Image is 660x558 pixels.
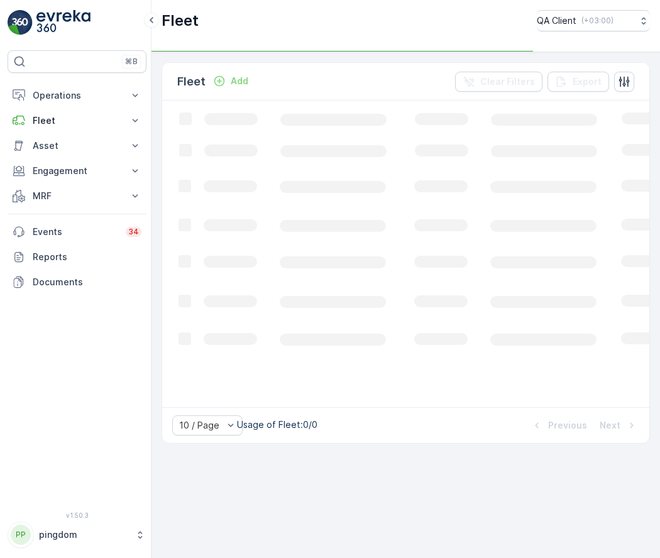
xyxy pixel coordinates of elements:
[455,72,542,92] button: Clear Filters
[8,244,146,270] a: Reports
[573,75,602,88] p: Export
[208,74,253,89] button: Add
[33,89,121,102] p: Operations
[39,528,129,541] p: pingdom
[537,14,576,27] p: QA Client
[8,219,146,244] a: Events34
[480,75,535,88] p: Clear Filters
[8,83,146,108] button: Operations
[33,114,121,127] p: Fleet
[548,419,587,432] p: Previous
[8,511,146,519] span: v 1.50.3
[36,10,91,35] img: logo_light-DOdMpM7g.png
[537,10,650,31] button: QA Client(+03:00)
[33,276,141,288] p: Documents
[237,418,317,431] p: Usage of Fleet : 0/0
[177,73,206,90] p: Fleet
[8,108,146,133] button: Fleet
[547,72,609,92] button: Export
[33,226,118,238] p: Events
[128,227,139,237] p: 34
[231,75,248,87] p: Add
[162,11,199,31] p: Fleet
[581,16,613,26] p: ( +03:00 )
[598,418,639,433] button: Next
[8,270,146,295] a: Documents
[33,139,121,152] p: Asset
[8,133,146,158] button: Asset
[8,183,146,209] button: MRF
[125,57,138,67] p: ⌘B
[8,522,146,548] button: PPpingdom
[8,158,146,183] button: Engagement
[33,165,121,177] p: Engagement
[33,190,121,202] p: MRF
[529,418,588,433] button: Previous
[11,525,31,545] div: PP
[8,10,33,35] img: logo
[600,419,620,432] p: Next
[33,251,141,263] p: Reports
